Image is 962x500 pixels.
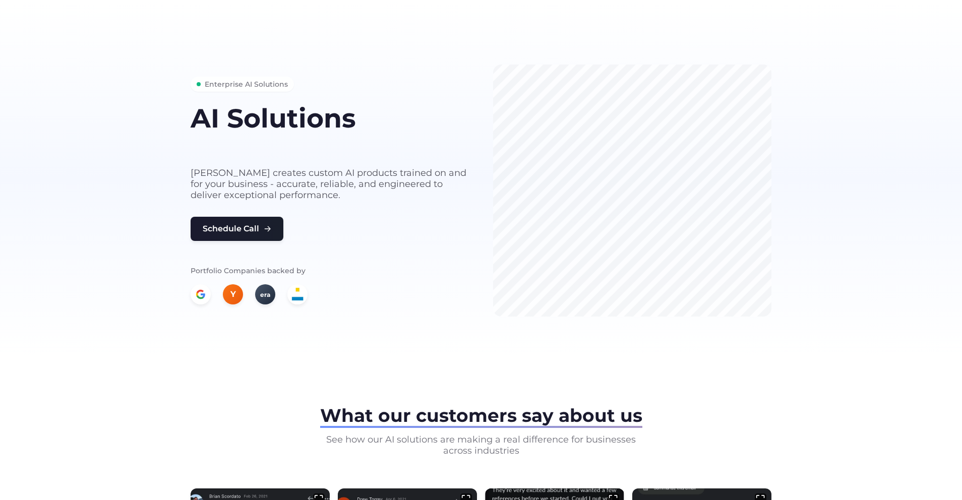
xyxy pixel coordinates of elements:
div: Y [223,284,243,304]
p: [PERSON_NAME] creates custom AI products trained on and for your business - accurate, reliable, a... [191,167,469,201]
p: Portfolio Companies backed by [191,265,469,276]
h1: AI Solutions [191,104,469,133]
p: See how our AI solutions are making a real difference for businesses across industries [320,434,642,456]
span: What our customers say about us [320,404,642,426]
span: Enterprise AI Solutions [205,79,288,90]
h2: built for your business needs [191,137,469,155]
div: era [255,284,275,304]
button: Schedule Call [191,217,283,241]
